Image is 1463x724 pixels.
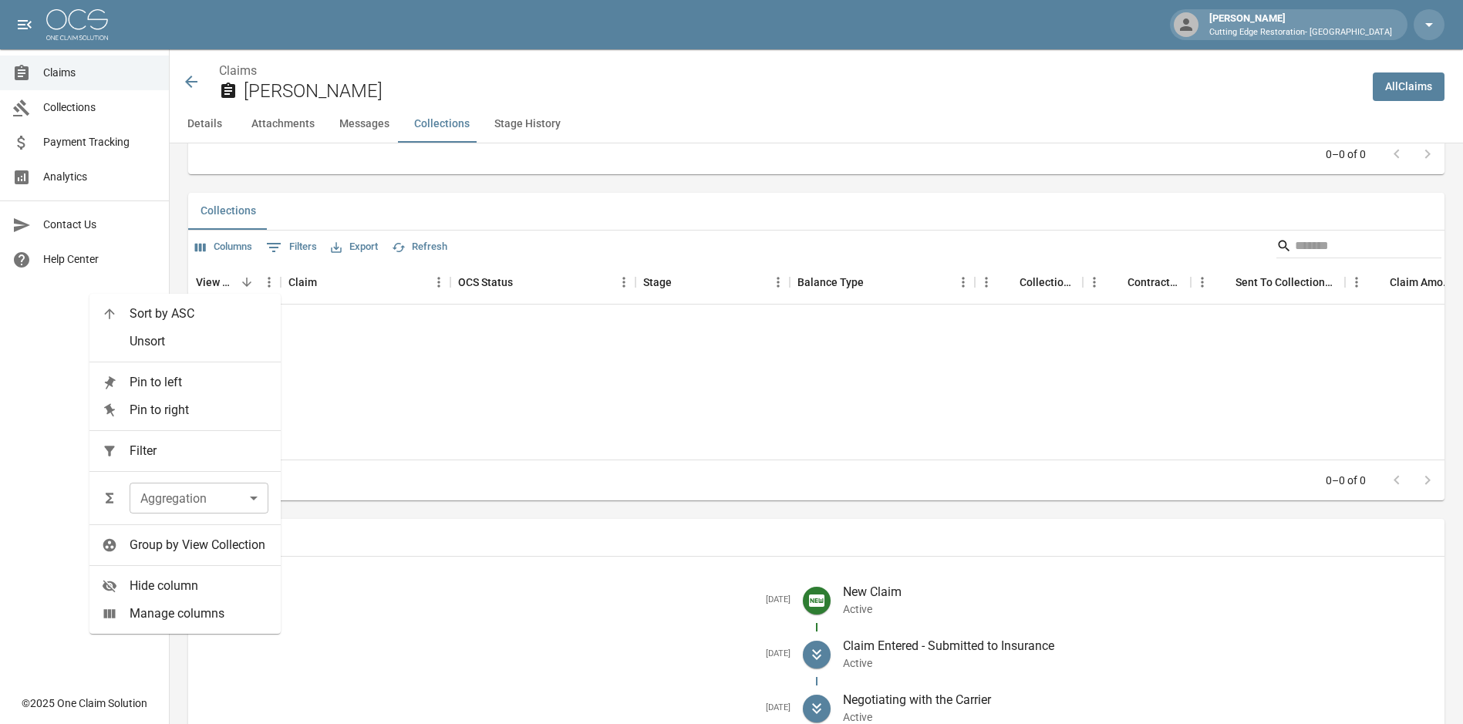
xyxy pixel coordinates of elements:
button: Sort [236,271,258,293]
span: Help Center [43,251,157,268]
div: related-list tabs [188,193,1444,230]
span: Hide column [130,577,268,595]
div: Claim [281,261,450,304]
a: Claims [219,63,257,78]
span: Pin to left [130,373,268,392]
button: Export [327,235,382,259]
div: Balance Type [797,261,864,304]
nav: breadcrumb [219,62,1360,80]
p: New Claim [843,583,1433,601]
img: ocs-logo-white-transparent.png [46,9,108,40]
div: Contractor Amount [1083,261,1191,304]
div: View Collection [196,261,236,304]
div: © 2025 One Claim Solution [22,695,147,711]
span: Analytics [43,169,157,185]
span: Filter [130,442,268,460]
h5: [DATE] [201,702,790,714]
span: Claims [43,65,157,81]
p: Negotiating with the Carrier [843,691,1433,709]
div: Sent To Collections Date [1235,261,1337,304]
button: Menu [975,271,998,294]
button: Messages [327,106,402,143]
div: Balance Type [790,261,975,304]
button: Sort [864,271,885,293]
button: Menu [612,271,635,294]
span: Group by View Collection [130,536,268,554]
ul: Menu [89,294,281,634]
div: Sent To Collections Date [1191,261,1345,304]
button: Sort [1214,271,1235,293]
h2: [PERSON_NAME] [244,80,1360,103]
a: AllClaims [1373,72,1444,101]
div: Claim [288,261,317,304]
button: open drawer [9,9,40,40]
div: Claim Amount [1390,261,1453,304]
button: Stage History [482,106,573,143]
div: related-list tabs [188,519,1444,556]
span: Pin to right [130,401,268,419]
p: Cutting Edge Restoration- [GEOGRAPHIC_DATA] [1209,26,1392,39]
div: OCS Status [458,261,513,304]
div: anchor tabs [170,106,1463,143]
button: Menu [1345,271,1368,294]
span: Sort by ASC [130,305,268,323]
button: Select columns [191,235,256,259]
button: Sort [1368,271,1390,293]
button: Show filters [262,235,321,260]
span: Payment Tracking [43,134,157,150]
div: Claim Amount [1345,261,1461,304]
p: Claim Entered - Submitted to Insurance [843,637,1433,655]
button: Sort [317,271,339,293]
button: Menu [952,271,975,294]
button: Sort [513,271,534,293]
button: Menu [427,271,450,294]
div: Stage [643,261,672,304]
div: Stage [635,261,790,304]
span: Unsort [130,332,268,351]
h5: [DATE] [201,648,790,660]
button: Menu [258,271,281,294]
span: Contact Us [43,217,157,233]
button: Menu [767,271,790,294]
div: Contractor Amount [1128,261,1183,304]
button: Refresh [388,235,451,259]
div: OCS Status [450,261,635,304]
div: Search [1276,234,1441,261]
p: Active [843,601,1433,617]
h5: [DATE] [201,594,790,606]
div: Collections Fee [975,261,1083,304]
div: View Collection [188,261,281,304]
div: [PERSON_NAME] [1203,11,1398,39]
button: Collections [402,106,482,143]
p: 0–0 of 0 [1326,473,1366,488]
button: Menu [1083,271,1106,294]
span: Collections [43,99,157,116]
p: 0–0 of 0 [1326,146,1366,162]
button: Collections [188,193,268,230]
button: Sort [1106,271,1128,293]
button: Details [170,106,239,143]
button: Menu [1191,271,1214,294]
button: Attachments [239,106,327,143]
p: Active [843,655,1433,671]
div: Collections Fee [1020,261,1075,304]
span: Manage columns [130,604,268,623]
button: Sort [672,271,693,293]
button: Sort [998,271,1020,293]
